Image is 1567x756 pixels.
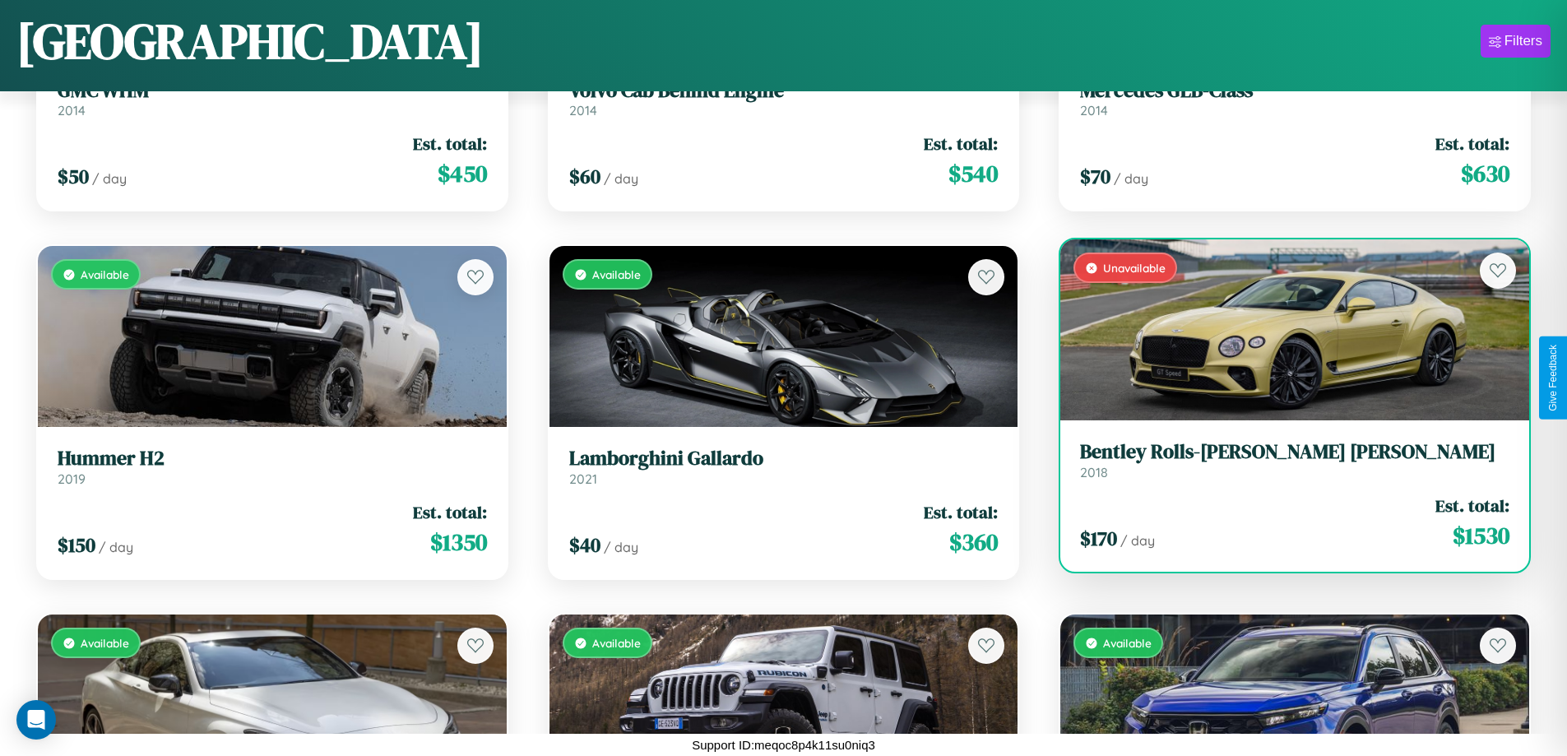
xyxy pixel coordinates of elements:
span: 2019 [58,471,86,487]
span: 2018 [1080,464,1108,480]
span: / day [604,539,638,555]
span: Est. total: [1435,132,1509,155]
span: Unavailable [1103,261,1166,275]
span: Est. total: [924,500,998,524]
h1: [GEOGRAPHIC_DATA] [16,7,484,75]
h3: Lamborghini Gallardo [569,447,999,471]
h3: Hummer H2 [58,447,487,471]
span: $ 1530 [1453,519,1509,552]
span: 2014 [569,102,597,118]
span: Available [81,267,129,281]
span: Available [592,636,641,650]
span: / day [99,539,133,555]
span: $ 70 [1080,163,1110,190]
span: / day [1120,532,1155,549]
span: $ 40 [569,531,600,559]
p: Support ID: meqoc8p4k11su0niq3 [692,734,875,756]
h3: Bentley Rolls-[PERSON_NAME] [PERSON_NAME] [1080,440,1509,464]
span: $ 630 [1461,157,1509,190]
span: 2021 [569,471,597,487]
span: / day [92,170,127,187]
a: Mercedes GLB-Class2014 [1080,79,1509,119]
span: $ 450 [438,157,487,190]
span: $ 1350 [430,526,487,559]
span: Est. total: [1435,494,1509,517]
span: Available [592,267,641,281]
span: / day [1114,170,1148,187]
a: Lamborghini Gallardo2021 [569,447,999,487]
span: $ 50 [58,163,89,190]
a: GMC WHM2014 [58,79,487,119]
div: Filters [1504,33,1542,49]
button: Filters [1481,25,1551,58]
span: Available [1103,636,1152,650]
span: $ 170 [1080,525,1117,552]
span: Est. total: [413,132,487,155]
span: Est. total: [924,132,998,155]
span: $ 60 [569,163,600,190]
a: Volvo Cab Behind Engine2014 [569,79,999,119]
a: Hummer H22019 [58,447,487,487]
h3: Volvo Cab Behind Engine [569,79,999,103]
span: $ 540 [948,157,998,190]
span: $ 360 [949,526,998,559]
span: $ 150 [58,531,95,559]
span: / day [604,170,638,187]
span: 2014 [1080,102,1108,118]
span: 2014 [58,102,86,118]
div: Open Intercom Messenger [16,700,56,740]
span: Est. total: [413,500,487,524]
span: Available [81,636,129,650]
a: Bentley Rolls-[PERSON_NAME] [PERSON_NAME]2018 [1080,440,1509,480]
div: Give Feedback [1547,345,1559,411]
